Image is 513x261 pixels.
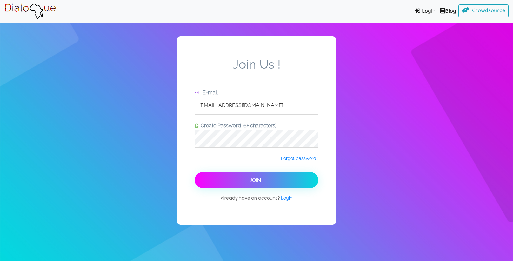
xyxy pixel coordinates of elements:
span: Forgot password? [281,156,318,161]
a: Blog [438,4,458,19]
a: Login [281,195,292,201]
button: Join ! [195,172,318,188]
a: Login [410,4,438,19]
input: Enter e-mail [195,97,318,114]
span: Join Us ! [195,57,318,89]
span: Create Password [6+ characters] [198,123,276,129]
span: E-mail [200,90,218,96]
a: Crowdsource [458,4,509,17]
a: Forgot password? [281,155,318,162]
span: Join ! [250,177,263,183]
span: Already have an account? [221,195,292,208]
span: Login [281,196,292,201]
img: Brand [4,3,56,19]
